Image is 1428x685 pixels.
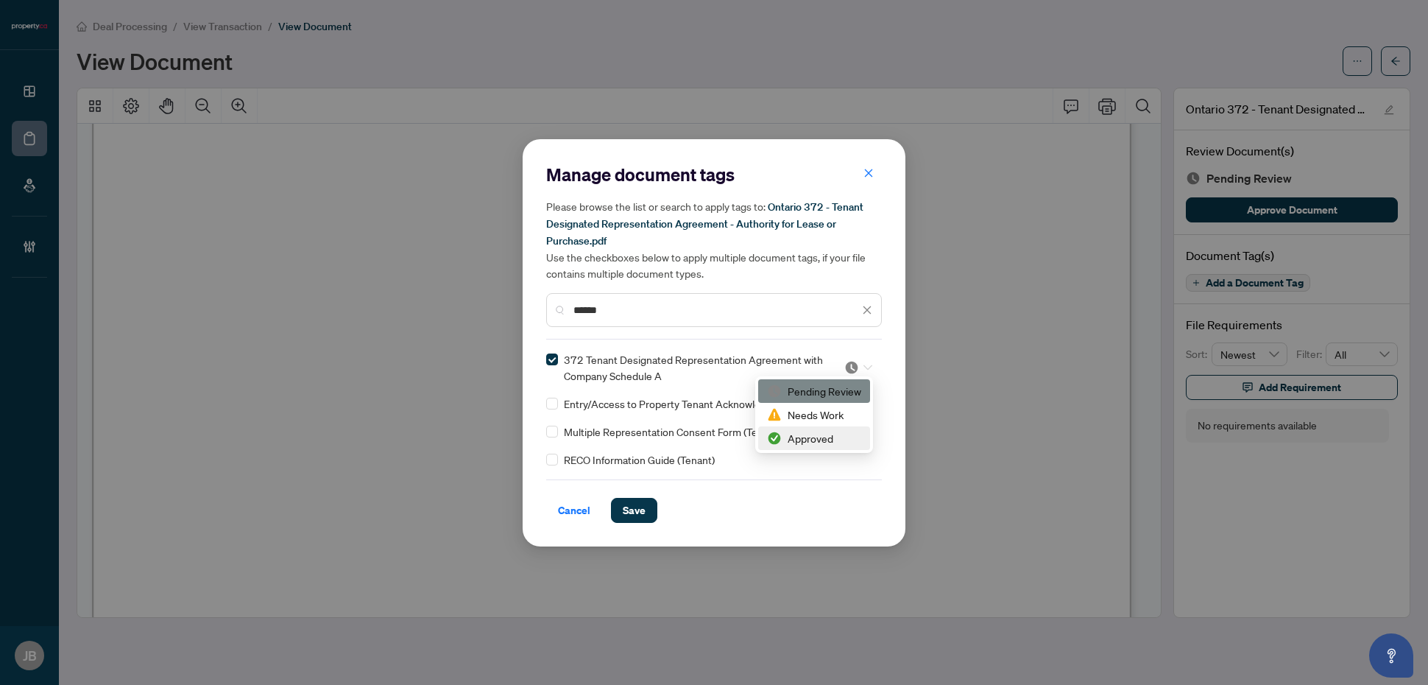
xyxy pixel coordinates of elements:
img: status [844,360,859,375]
span: close [863,168,874,178]
button: Open asap [1369,633,1413,678]
span: Multiple Representation Consent Form (Tenant) [564,424,781,440]
div: Pending Review [758,379,870,403]
div: Pending Review [767,383,861,399]
span: close [862,305,872,315]
img: status [767,407,782,422]
div: Needs Work [767,407,861,423]
img: status [767,431,782,446]
button: Save [611,498,657,523]
div: Approved [758,426,870,450]
img: status [767,384,782,398]
button: Cancel [546,498,602,523]
span: Ontario 372 - Tenant Designated Representation Agreement - Authority for Lease or Purchase.pdf [546,200,863,247]
div: Approved [767,430,861,446]
span: Entry/Access to Property Tenant Acknowledgement [564,396,802,412]
span: RECO Information Guide (Tenant) [564,452,715,468]
span: 372 Tenant Designated Representation Agreement with Company Schedule A [564,351,827,384]
h2: Manage document tags [546,163,882,186]
span: Save [623,499,646,522]
span: Pending Review [844,360,872,375]
h5: Please browse the list or search to apply tags to: Use the checkboxes below to apply multiple doc... [546,198,882,281]
span: Cancel [558,499,590,522]
div: Needs Work [758,403,870,426]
